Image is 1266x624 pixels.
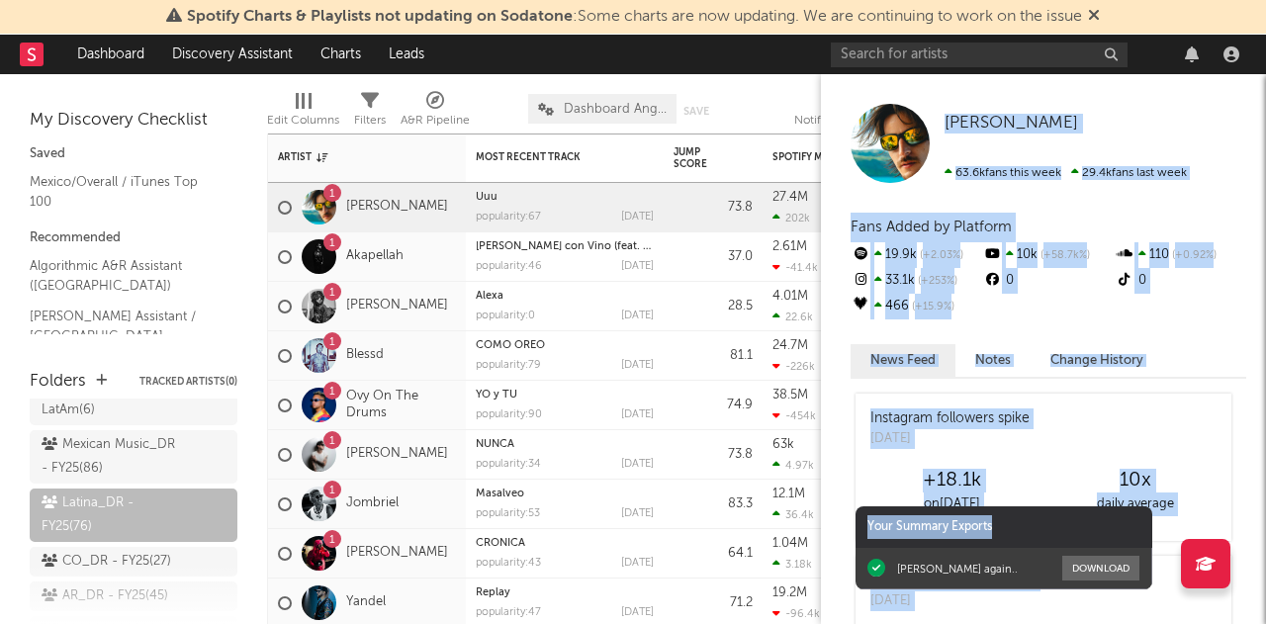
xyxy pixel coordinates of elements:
div: 71.2 [674,591,753,615]
div: A&R Pipeline [401,109,470,133]
div: [DATE] [621,459,654,470]
div: popularity: 43 [476,558,541,569]
div: Latina_DR - FY25 ( 76 ) [42,491,181,539]
div: CO_DR - FY25 ( 27 ) [42,550,171,574]
span: Spotify Charts & Playlists not updating on Sodatone [187,9,573,25]
div: [DATE] [621,311,654,321]
div: Intl' Priorities - LatAm ( 6 ) [42,375,181,422]
div: [DATE] [870,591,1037,611]
div: +18.1k [860,469,1043,492]
div: 110 [1115,242,1246,268]
a: Alexa [476,291,503,302]
span: : Some charts are now updating. We are continuing to work on the issue [187,9,1082,25]
div: 28.5 [674,295,753,318]
a: [PERSON_NAME] Assistant / [GEOGRAPHIC_DATA] [30,306,218,346]
a: Algorithmic A&R Assistant ([GEOGRAPHIC_DATA]) [30,255,218,296]
a: Discovery Assistant [158,35,307,74]
div: 3.18k [772,558,812,571]
div: Mexican Music_DR - FY25 ( 86 ) [42,433,181,481]
div: on [DATE] [860,492,1043,516]
div: 24.7M [772,339,808,352]
a: [PERSON_NAME] con Vino (feat. Knak) [476,241,672,252]
div: Edit Columns [267,109,339,133]
div: [DATE] [621,360,654,371]
a: [PERSON_NAME] [346,545,448,562]
div: Artist [278,151,426,163]
div: 4.01M [772,290,808,303]
a: Uuu [476,192,497,203]
span: +253 % [915,276,957,287]
div: Recommended [30,226,237,250]
div: Your Summary Exports [856,506,1152,548]
div: Filters [354,84,386,141]
a: Charts [307,35,375,74]
a: Yandel [346,594,386,611]
div: 73.8 [674,196,753,220]
div: 22.6k [772,311,813,323]
button: Change History [1031,344,1163,377]
div: Jump Score [674,146,723,170]
span: +2.03 % [917,250,963,261]
a: Masalveo [476,489,524,499]
div: 36.4k [772,508,814,521]
div: Uuu [476,192,654,203]
div: popularity: 79 [476,360,541,371]
div: popularity: 46 [476,261,542,272]
div: 74.9 [674,394,753,417]
div: 19.9k [851,242,982,268]
div: CRONICA [476,538,654,549]
div: -41.4k [772,261,818,274]
div: -454k [772,409,816,422]
div: [DATE] [621,261,654,272]
div: 10k [982,242,1114,268]
div: NUNCA [476,439,654,450]
div: [PERSON_NAME] again.. [897,562,1018,576]
div: 4.97k [772,459,814,472]
a: AR_DR - FY25(45) [30,581,237,611]
div: 33.1k [851,268,982,294]
div: A&R Pipeline [401,84,470,141]
div: 81.1 [674,344,753,368]
a: Replay [476,587,510,598]
div: 19.2M [772,586,807,599]
div: Saved [30,142,237,166]
input: Search for artists [831,43,1128,67]
span: Dismiss [1088,9,1100,25]
div: 0 [1115,268,1246,294]
div: Most Recent Track [476,151,624,163]
a: NUNCA [476,439,514,450]
button: Save [683,106,709,117]
div: 1.04M [772,537,808,550]
div: Spotify Monthly Listeners [772,151,921,163]
button: Notes [955,344,1031,377]
div: 466 [851,294,982,319]
div: popularity: 34 [476,459,541,470]
div: 10 x [1043,469,1226,492]
div: 0 [982,268,1114,294]
span: +15.9 % [909,302,954,312]
div: 73.8 [674,443,753,467]
div: My Discovery Checklist [30,109,237,133]
div: [DATE] [621,212,654,223]
div: 202k [772,212,810,224]
a: [PERSON_NAME] [945,114,1078,134]
div: Notifications (Artist) [794,109,898,133]
div: 64.1 [674,542,753,566]
div: 27.4M [772,191,808,204]
a: Leads [375,35,438,74]
div: 37.0 [674,245,753,269]
span: +58.7k % [1038,250,1090,261]
a: Mexican Music_DR - FY25(86) [30,430,237,484]
div: Alexa [476,291,654,302]
div: popularity: 90 [476,409,542,420]
button: Tracked Artists(0) [139,377,237,387]
div: Edit Columns [267,84,339,141]
button: Download [1062,556,1139,580]
div: 2.61M [772,240,807,253]
a: Jombriel [346,495,399,512]
a: [PERSON_NAME] [346,199,448,216]
a: Latina_DR - FY25(76) [30,489,237,542]
a: YO y TÚ [476,390,517,401]
div: Folders [30,370,86,394]
a: COMO OREO [476,340,545,351]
